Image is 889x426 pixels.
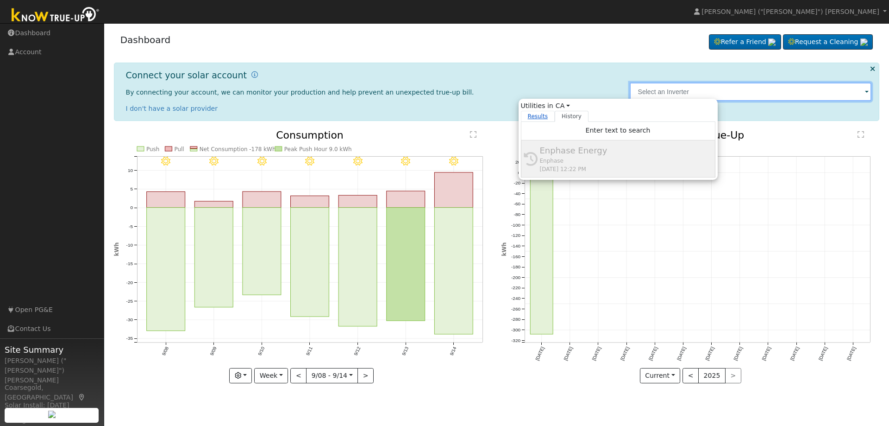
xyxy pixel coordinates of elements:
[338,208,377,326] rect: onclick=""
[126,105,218,112] a: I don't have a solar provider
[518,170,520,175] text: 0
[126,336,133,341] text: -35
[209,346,217,356] text: 9/09
[243,208,281,295] rect: onclick=""
[640,368,681,384] button: Current
[126,70,247,81] h1: Connect your solar account
[126,280,133,285] text: -20
[5,408,99,418] div: System Size: 16.40 kW
[401,157,410,166] i: 9/13 - Clear
[521,111,555,122] a: Results
[209,157,219,166] i: 9/09 - Clear
[511,223,520,228] text: -100
[127,168,133,173] text: 10
[818,346,828,362] text: [DATE]
[434,172,473,208] rect: onclick=""
[194,208,233,307] rect: onclick=""
[501,242,507,256] text: kWh
[78,394,86,401] a: Map
[511,327,520,332] text: -300
[514,191,521,196] text: -40
[126,299,133,304] text: -25
[511,317,520,322] text: -280
[682,368,699,384] button: <
[113,242,120,256] text: kWh
[257,346,265,356] text: 9/10
[161,346,169,356] text: 9/08
[789,346,800,362] text: [DATE]
[199,146,275,153] text: Net Consumption -178 kWh
[534,346,545,362] text: [DATE]
[120,34,171,45] a: Dashboard
[761,346,772,362] text: [DATE]
[5,356,99,385] div: [PERSON_NAME] ("[PERSON_NAME]") [PERSON_NAME]
[357,368,374,384] button: >
[5,383,99,402] div: Coarsegold, [GEOGRAPHIC_DATA]
[387,208,425,321] rect: onclick=""
[434,208,473,334] rect: onclick=""
[676,346,687,362] text: [DATE]
[387,191,425,208] rect: onclick=""
[648,346,658,362] text: [DATE]
[290,196,329,208] rect: onclick=""
[733,346,744,362] text: [DATE]
[515,159,521,165] text: 20
[126,242,133,248] text: -10
[514,212,521,217] text: -80
[540,165,705,173] div: [DATE] 12:22 PM
[449,346,457,356] text: 9/14
[129,224,133,229] text: -5
[511,275,520,280] text: -200
[514,181,521,186] text: -20
[126,89,474,96] span: By connecting your account, we can monitor your production and help prevent an unexpected true-up...
[858,131,864,138] text: 
[511,254,520,259] text: -160
[7,5,104,26] img: Know True-Up
[768,38,776,46] img: retrieve
[591,346,602,362] text: [DATE]
[290,208,329,317] rect: onclick=""
[530,172,553,334] rect: onclick=""
[243,191,281,208] rect: onclick=""
[698,368,726,384] button: 2025
[338,196,377,208] rect: onclick=""
[563,346,574,362] text: [DATE]
[194,201,233,208] rect: onclick=""
[701,8,879,15] span: [PERSON_NAME] ("[PERSON_NAME]") [PERSON_NAME]
[514,202,521,207] text: -60
[449,157,458,166] i: 9/14 - Clear
[305,346,313,356] text: 9/11
[254,368,288,384] button: Week
[290,368,307,384] button: <
[161,157,170,166] i: 9/08 - Clear
[555,111,588,122] a: History
[130,205,133,210] text: 0
[146,192,185,208] rect: onclick=""
[126,261,133,267] text: -15
[783,34,873,50] a: Request a Cleaning
[511,296,520,301] text: -240
[511,233,520,238] text: -120
[556,101,570,111] a: CA
[48,411,56,418] img: retrieve
[651,129,745,141] text: Estimated True-Up
[630,83,872,101] input: Select an Inverter
[5,343,99,356] span: Site Summary
[276,129,344,141] text: Consumption
[511,286,520,291] text: -220
[305,157,314,166] i: 9/11 - Clear
[306,368,358,384] button: 9/08 - 9/14
[709,34,781,50] a: Refer a Friend
[511,243,520,248] text: -140
[860,38,868,46] img: retrieve
[126,318,133,323] text: -30
[257,157,266,166] i: 9/10 - Clear
[146,146,159,153] text: Push
[846,346,857,362] text: [DATE]
[524,152,538,166] i: History
[5,401,99,410] div: Solar Install: [DATE]
[521,101,715,111] span: Utilities in
[705,346,715,362] text: [DATE]
[130,186,133,191] text: 5
[174,146,184,153] text: Pull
